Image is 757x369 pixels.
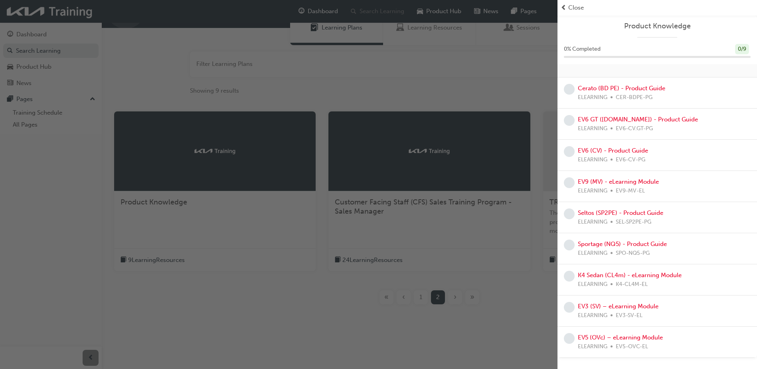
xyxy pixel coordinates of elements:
[616,280,648,289] span: K4-CL4M-EL
[735,44,749,55] div: 0 / 9
[561,3,567,12] span: prev-icon
[616,311,642,320] span: EV3-SV-EL
[616,218,651,227] span: SEL-SP2PE-PG
[616,155,645,165] span: EV6-CV-PG
[578,116,698,123] a: EV6 GT ([DOMAIN_NAME]) - Product Guide
[578,209,663,216] a: Seltos (SP2PE) - Product Guide
[578,186,607,196] span: ELEARNING
[578,93,607,102] span: ELEARNING
[578,249,607,258] span: ELEARNING
[578,85,665,92] a: Cerato (BD PE) - Product Guide
[578,334,663,341] a: EV5 (OVc) – eLearning Module
[616,124,653,133] span: EV6-CV.GT-PG
[578,155,607,165] span: ELEARNING
[578,303,658,310] a: EV3 (SV) – eLearning Module
[578,342,607,351] span: ELEARNING
[578,311,607,320] span: ELEARNING
[578,218,607,227] span: ELEARNING
[578,178,659,185] a: EV9 (MV) - eLearning Module
[561,3,754,12] button: prev-iconClose
[564,45,601,54] span: 0 % Completed
[564,333,575,344] span: learningRecordVerb_NONE-icon
[578,240,667,248] a: Sportage (NQ5) - Product Guide
[564,177,575,188] span: learningRecordVerb_NONE-icon
[578,272,682,279] a: K4 Sedan (CL4m) - eLearning Module
[564,208,575,219] span: learningRecordVerb_NONE-icon
[564,146,575,157] span: learningRecordVerb_NONE-icon
[564,240,575,250] span: learningRecordVerb_NONE-icon
[564,271,575,282] span: learningRecordVerb_NONE-icon
[564,22,751,31] a: Product Knowledge
[564,84,575,95] span: learningRecordVerb_NONE-icon
[564,115,575,126] span: learningRecordVerb_NONE-icon
[578,147,648,154] a: EV6 (CV) - Product Guide
[616,249,650,258] span: SPO-NQ5-PG
[578,124,607,133] span: ELEARNING
[616,93,652,102] span: CER-BDPE-PG
[564,302,575,313] span: learningRecordVerb_NONE-icon
[578,280,607,289] span: ELEARNING
[568,3,584,12] span: Close
[616,342,648,351] span: EV5-OVC-EL
[616,186,645,196] span: EV9-MV-EL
